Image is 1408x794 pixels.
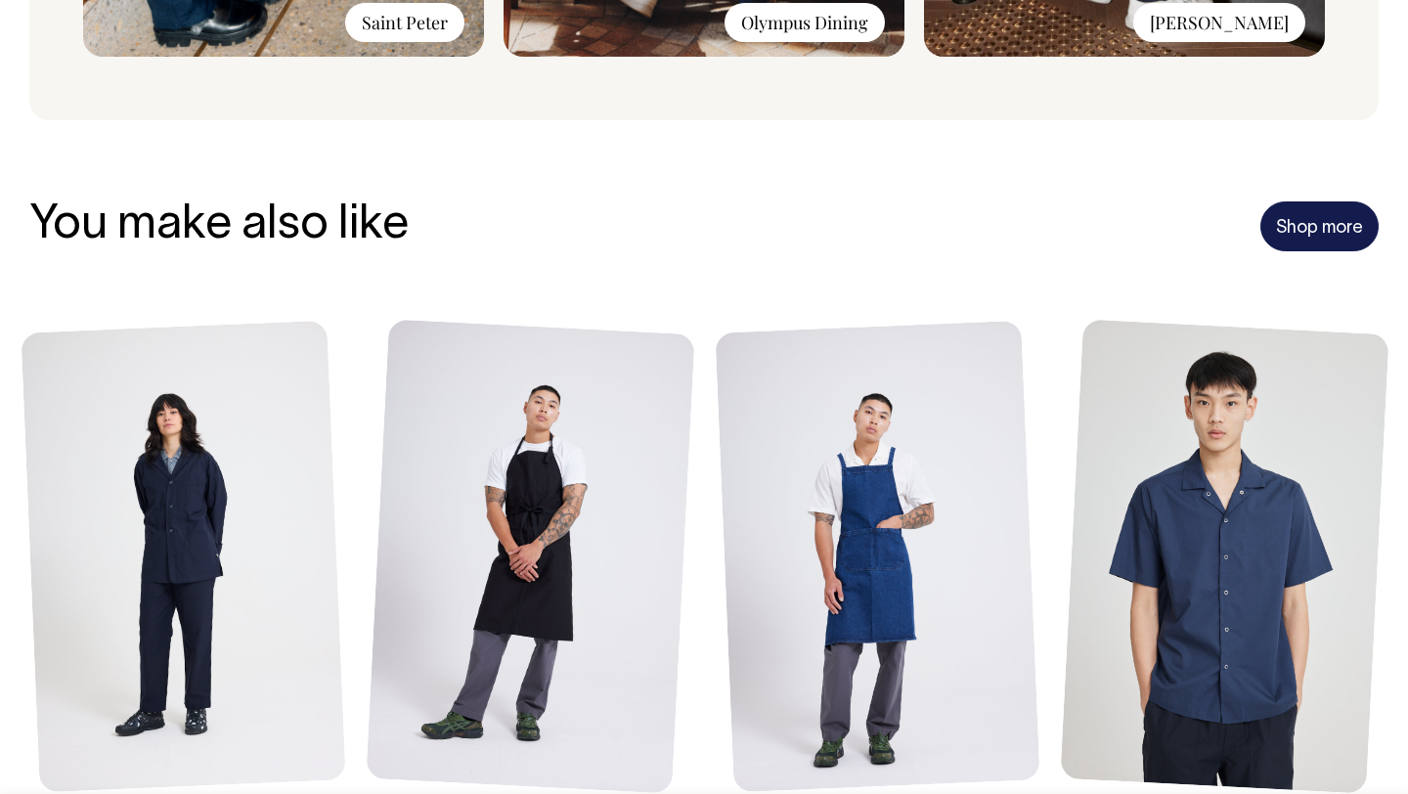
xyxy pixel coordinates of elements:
[1060,319,1388,793] img: dark-navy
[1260,201,1379,252] a: Shop more
[345,3,464,42] div: Saint Peter
[366,319,694,793] img: black
[1133,3,1305,42] div: [PERSON_NAME]
[715,321,1039,792] img: denim
[725,3,885,42] div: Olympus Dining
[21,321,345,792] img: dark-navy
[29,200,409,252] h3: You make also like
